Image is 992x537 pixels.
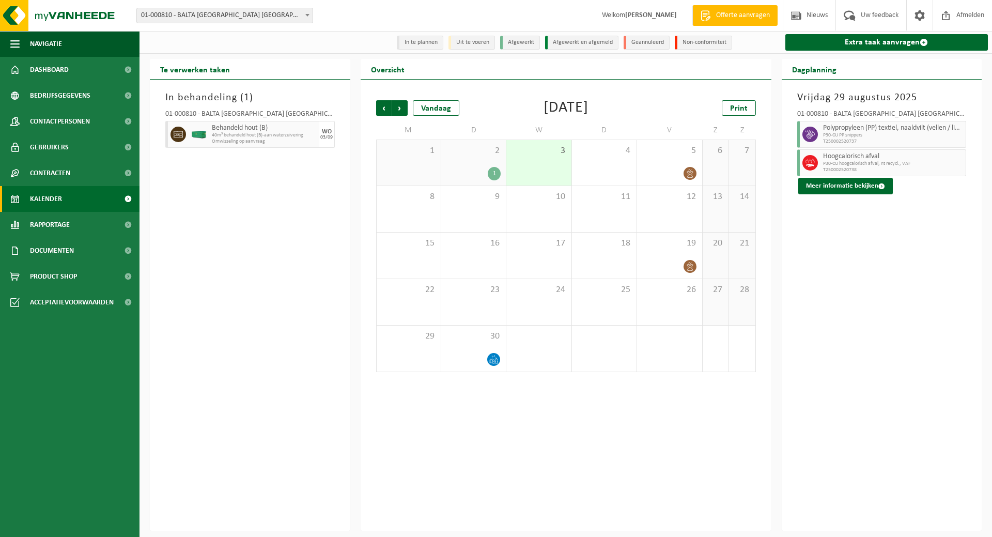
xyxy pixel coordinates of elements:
li: In te plannen [397,36,443,50]
span: 27 [708,284,723,296]
td: V [637,121,702,140]
span: 40m³ behandeld hout (B)-aan waterzuivering [212,132,317,139]
li: Geannuleerd [624,36,670,50]
span: 14 [734,191,750,203]
span: 01-000810 - BALTA OUDENAARDE NV - OUDENAARDE [137,8,313,23]
a: Extra taak aanvragen [785,34,988,51]
td: Z [703,121,729,140]
div: 1 [488,167,501,180]
div: Vandaag [413,100,459,116]
span: 9 [446,191,501,203]
span: Offerte aanvragen [714,10,772,21]
h3: In behandeling ( ) [165,90,335,105]
span: 24 [512,284,566,296]
div: WO [322,129,332,135]
span: 13 [708,191,723,203]
a: Print [722,100,756,116]
span: 11 [577,191,631,203]
div: 01-000810 - BALTA [GEOGRAPHIC_DATA] [GEOGRAPHIC_DATA] - [GEOGRAPHIC_DATA] [165,111,335,121]
span: 30 [446,331,501,342]
h3: Vrijdag 29 augustus 2025 [797,90,967,105]
span: 7 [734,145,750,157]
span: 28 [734,284,750,296]
span: Volgende [392,100,408,116]
span: Product Shop [30,264,77,289]
img: HK-XC-40-GN-00 [191,131,207,139]
td: M [376,121,441,140]
span: Gebruikers [30,134,69,160]
h2: Dagplanning [782,59,847,79]
span: Behandeld hout (B) [212,124,317,132]
span: Omwisseling op aanvraag [212,139,317,145]
span: 6 [708,145,723,157]
span: T250002520737 [823,139,964,145]
span: 16 [446,238,501,249]
span: 4 [577,145,631,157]
span: Dashboard [30,57,69,83]
strong: [PERSON_NAME] [625,11,677,19]
span: 1 [382,145,436,157]
li: Non-conformiteit [675,36,732,50]
span: 22 [382,284,436,296]
span: 20 [708,238,723,249]
span: 3 [512,145,566,157]
span: 15 [382,238,436,249]
span: Kalender [30,186,62,212]
button: Meer informatie bekijken [798,178,893,194]
li: Afgewerkt [500,36,540,50]
td: D [441,121,506,140]
span: 5 [642,145,696,157]
span: Acceptatievoorwaarden [30,289,114,315]
span: Documenten [30,238,74,264]
li: Uit te voeren [448,36,495,50]
a: Offerte aanvragen [692,5,778,26]
span: 18 [577,238,631,249]
span: Contracten [30,160,70,186]
div: 03/09 [320,135,333,140]
span: 8 [382,191,436,203]
h2: Overzicht [361,59,415,79]
td: W [506,121,571,140]
span: 1 [244,93,250,103]
span: 17 [512,238,566,249]
span: P30-CU hoogcalorisch afval, nt recycl., VAF [823,161,964,167]
span: Bedrijfsgegevens [30,83,90,109]
span: 01-000810 - BALTA OUDENAARDE NV - OUDENAARDE [136,8,313,23]
td: Z [729,121,755,140]
span: P30-CU PP snippers [823,132,964,139]
span: 23 [446,284,501,296]
span: Vorige [376,100,392,116]
span: Hoogcalorisch afval [823,152,964,161]
td: D [572,121,637,140]
h2: Te verwerken taken [150,59,240,79]
span: Rapportage [30,212,70,238]
li: Afgewerkt en afgemeld [545,36,618,50]
span: 12 [642,191,696,203]
span: 21 [734,238,750,249]
span: Contactpersonen [30,109,90,134]
span: 29 [382,331,436,342]
span: Polypropyleen (PP) textiel, naaldvilt (vellen / linten) [823,124,964,132]
span: 10 [512,191,566,203]
span: Navigatie [30,31,62,57]
span: T250002520738 [823,167,964,173]
span: Print [730,104,748,113]
div: [DATE] [544,100,588,116]
div: 01-000810 - BALTA [GEOGRAPHIC_DATA] [GEOGRAPHIC_DATA] - [GEOGRAPHIC_DATA] [797,111,967,121]
span: 26 [642,284,696,296]
span: 25 [577,284,631,296]
span: 2 [446,145,501,157]
span: 19 [642,238,696,249]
